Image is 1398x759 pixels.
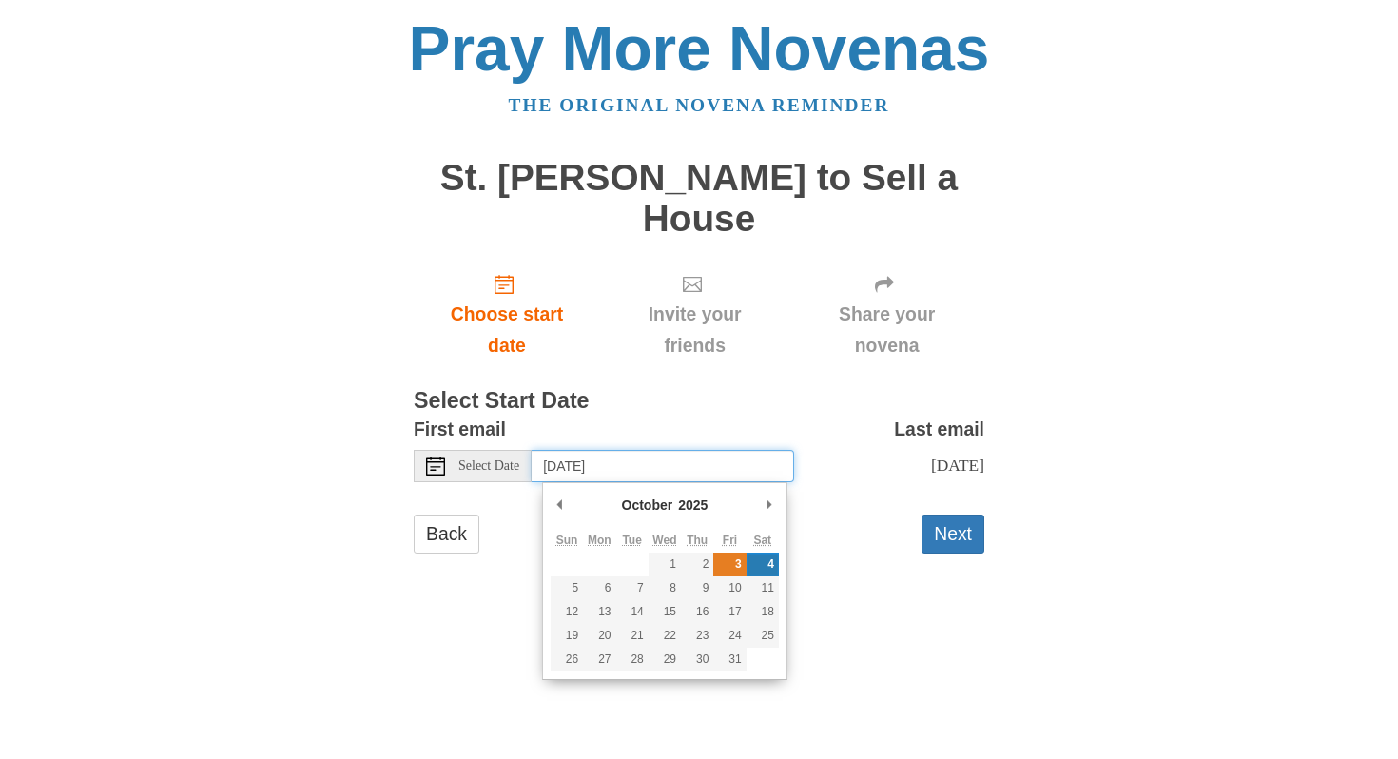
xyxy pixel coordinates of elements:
button: 2 [681,553,713,576]
button: 26 [551,648,583,671]
a: The original novena reminder [509,95,890,115]
button: 21 [615,624,648,648]
button: 29 [649,648,681,671]
abbr: Saturday [753,534,771,547]
button: 28 [615,648,648,671]
button: 18 [747,600,779,624]
button: 24 [713,624,746,648]
button: Previous Month [551,491,570,519]
span: Select Date [458,459,519,473]
button: 3 [713,553,746,576]
a: Choose start date [414,258,600,371]
abbr: Friday [723,534,737,547]
button: 14 [615,600,648,624]
button: 17 [713,600,746,624]
button: 1 [649,553,681,576]
button: 22 [649,624,681,648]
button: 8 [649,576,681,600]
button: 16 [681,600,713,624]
button: 4 [747,553,779,576]
button: 23 [681,624,713,648]
button: Next Month [760,491,779,519]
button: 7 [615,576,648,600]
abbr: Monday [588,534,612,547]
button: 13 [583,600,615,624]
span: Share your novena [808,299,965,361]
a: Pray More Novenas [409,13,990,84]
span: [DATE] [931,456,984,475]
button: 20 [583,624,615,648]
abbr: Thursday [687,534,708,547]
div: Click "Next" to confirm your start date first. [600,258,789,371]
abbr: Sunday [556,534,578,547]
button: 19 [551,624,583,648]
span: Choose start date [433,299,581,361]
button: Next [922,515,984,554]
abbr: Wednesday [652,534,676,547]
label: First email [414,414,506,445]
button: 25 [747,624,779,648]
button: 11 [747,576,779,600]
div: 2025 [675,491,710,519]
button: 9 [681,576,713,600]
a: Back [414,515,479,554]
button: 12 [551,600,583,624]
div: October [619,491,676,519]
button: 6 [583,576,615,600]
h1: St. [PERSON_NAME] to Sell a House [414,158,984,239]
span: Invite your friends [619,299,770,361]
abbr: Tuesday [622,534,641,547]
button: 5 [551,576,583,600]
button: 31 [713,648,746,671]
button: 27 [583,648,615,671]
label: Last email [894,414,984,445]
h3: Select Start Date [414,389,984,414]
button: 10 [713,576,746,600]
button: 30 [681,648,713,671]
button: 15 [649,600,681,624]
input: Use the arrow keys to pick a date [532,450,794,482]
div: Click "Next" to confirm your start date first. [789,258,984,371]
